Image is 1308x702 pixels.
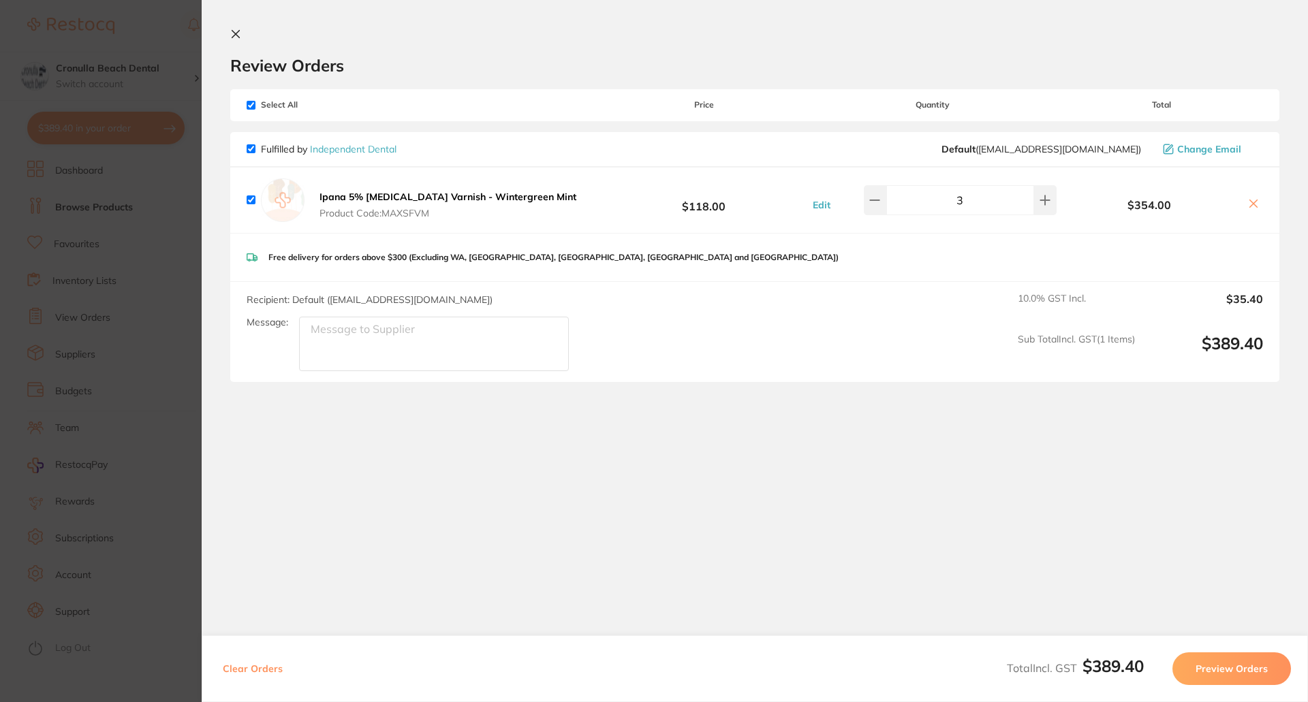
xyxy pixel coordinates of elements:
span: Total Incl. GST [1007,661,1144,675]
span: Sub Total Incl. GST ( 1 Items) [1018,334,1135,371]
button: Preview Orders [1172,652,1291,685]
span: Recipient: Default ( [EMAIL_ADDRESS][DOMAIN_NAME] ) [247,293,493,306]
b: Default [941,143,976,155]
h2: Review Orders [230,55,1279,76]
span: Product Code: MAXSFVM [320,208,576,219]
img: empty.jpg [261,178,305,222]
b: $118.00 [602,187,805,212]
span: orders@independentdental.com.au [941,144,1141,155]
button: Clear Orders [219,652,287,685]
span: Select All [247,100,383,110]
b: Ipana 5% [MEDICAL_DATA] Varnish - Wintergreen Mint [320,191,576,203]
a: Independent Dental [310,143,396,155]
output: $35.40 [1146,293,1263,323]
b: $354.00 [1060,199,1239,211]
button: Change Email [1159,143,1263,155]
span: 10.0 % GST Incl. [1018,293,1135,323]
p: Fulfilled by [261,144,396,155]
label: Message: [247,317,288,328]
button: Ipana 5% [MEDICAL_DATA] Varnish - Wintergreen Mint Product Code:MAXSFVM [315,191,580,219]
span: Total [1060,100,1263,110]
span: Quantity [806,100,1060,110]
span: Price [602,100,805,110]
output: $389.40 [1146,334,1263,371]
span: Change Email [1177,144,1241,155]
button: Edit [809,199,835,211]
b: $389.40 [1083,656,1144,676]
p: Free delivery for orders above $300 (Excluding WA, [GEOGRAPHIC_DATA], [GEOGRAPHIC_DATA], [GEOGRAP... [268,253,839,262]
